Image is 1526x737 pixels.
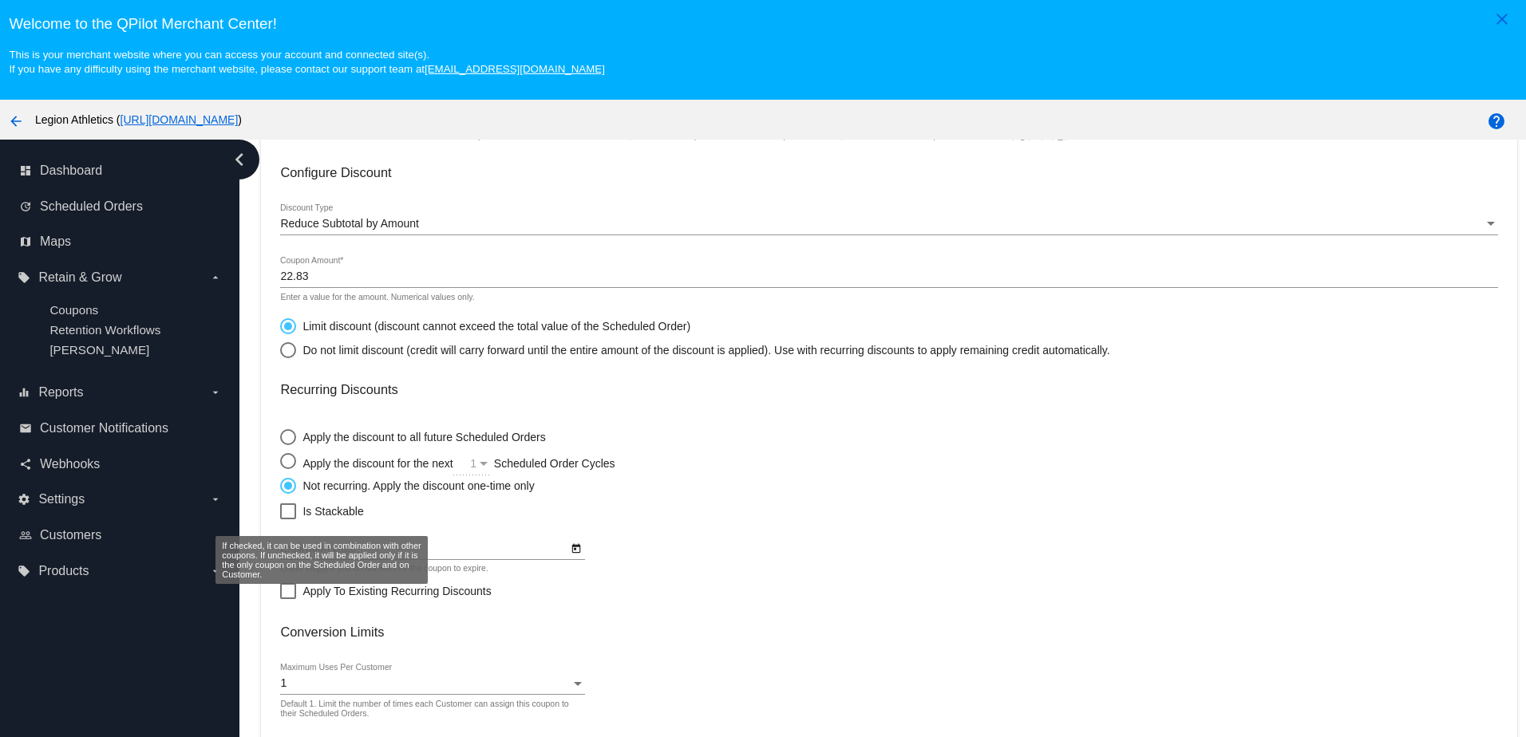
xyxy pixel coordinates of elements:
[280,165,1497,180] h3: Configure Discount
[280,676,287,689] span: 1
[6,112,26,131] mat-icon: arrow_back
[296,431,545,443] div: Apply the discount to all future Scheduled Orders
[302,502,363,521] span: Is Stackable
[227,147,252,172] i: chevron_left
[302,581,491,601] span: Apply To Existing Recurring Discounts
[18,565,30,577] i: local_offer
[19,164,32,177] i: dashboard
[18,386,30,399] i: equalizer
[40,421,168,436] span: Customer Notifications
[280,700,576,719] div: Default 1. Limit the number of times each Customer can assign this coupon to their Scheduled Orders.
[1492,10,1512,29] mat-icon: close
[19,422,32,435] i: email
[9,49,604,75] small: This is your merchant website where you can access your account and connected site(s). If you hav...
[121,113,239,126] a: [URL][DOMAIN_NAME]
[19,235,32,248] i: map
[38,564,89,578] span: Products
[280,625,1497,640] h3: Conversion Limits
[280,310,1109,358] mat-radio-group: Select an option
[40,528,101,542] span: Customers
[19,451,222,477] a: share Webhooks
[425,63,605,75] a: [EMAIL_ADDRESS][DOMAIN_NAME]
[40,199,143,214] span: Scheduled Orders
[209,565,222,577] i: arrow_drop_down
[19,158,222,183] a: dashboard Dashboard
[280,217,419,230] span: Reduce Subtotal by Amount
[280,293,474,302] div: Enter a value for the amount. Numerical values only.
[9,15,1516,33] h3: Welcome to the QPilot Merchant Center!
[280,421,721,494] mat-radio-group: Select an option
[49,323,160,337] a: Retention Workflows
[38,270,121,285] span: Retain & Grow
[18,493,30,506] i: settings
[19,229,222,254] a: map Maps
[19,529,32,542] i: people_outline
[38,385,83,400] span: Reports
[19,200,32,213] i: update
[296,344,1109,357] div: Do not limit discount (credit will carry forward until the entire amount of the discount is appli...
[280,218,1497,231] mat-select: Discount Type
[49,343,149,357] a: [PERSON_NAME]
[280,564,488,573] div: Leave empty if you do not wish for the coupon to expire.
[209,493,222,506] i: arrow_drop_down
[35,113,242,126] span: Legion Athletics ( )
[19,522,222,548] a: people_outline Customers
[38,492,85,506] span: Settings
[296,479,534,492] div: Not recurring. Apply the discount one-time only
[470,457,476,470] span: 1
[296,320,690,333] div: Limit discount (discount cannot exceed the total value of the Scheduled Order)
[19,458,32,471] i: share
[19,194,222,219] a: update Scheduled Orders
[49,303,98,317] a: Coupons
[209,386,222,399] i: arrow_drop_down
[1487,112,1506,131] mat-icon: help
[280,382,1497,397] h3: Recurring Discounts
[40,457,100,471] span: Webhooks
[40,235,71,249] span: Maps
[40,164,102,178] span: Dashboard
[280,542,567,555] input: Expiration Date
[19,416,222,441] a: email Customer Notifications
[568,539,585,556] button: Open calendar
[18,271,30,284] i: local_offer
[280,270,1497,283] input: Coupon Amount
[209,271,222,284] i: arrow_drop_down
[296,453,721,470] div: Apply the discount for the next Scheduled Order Cycles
